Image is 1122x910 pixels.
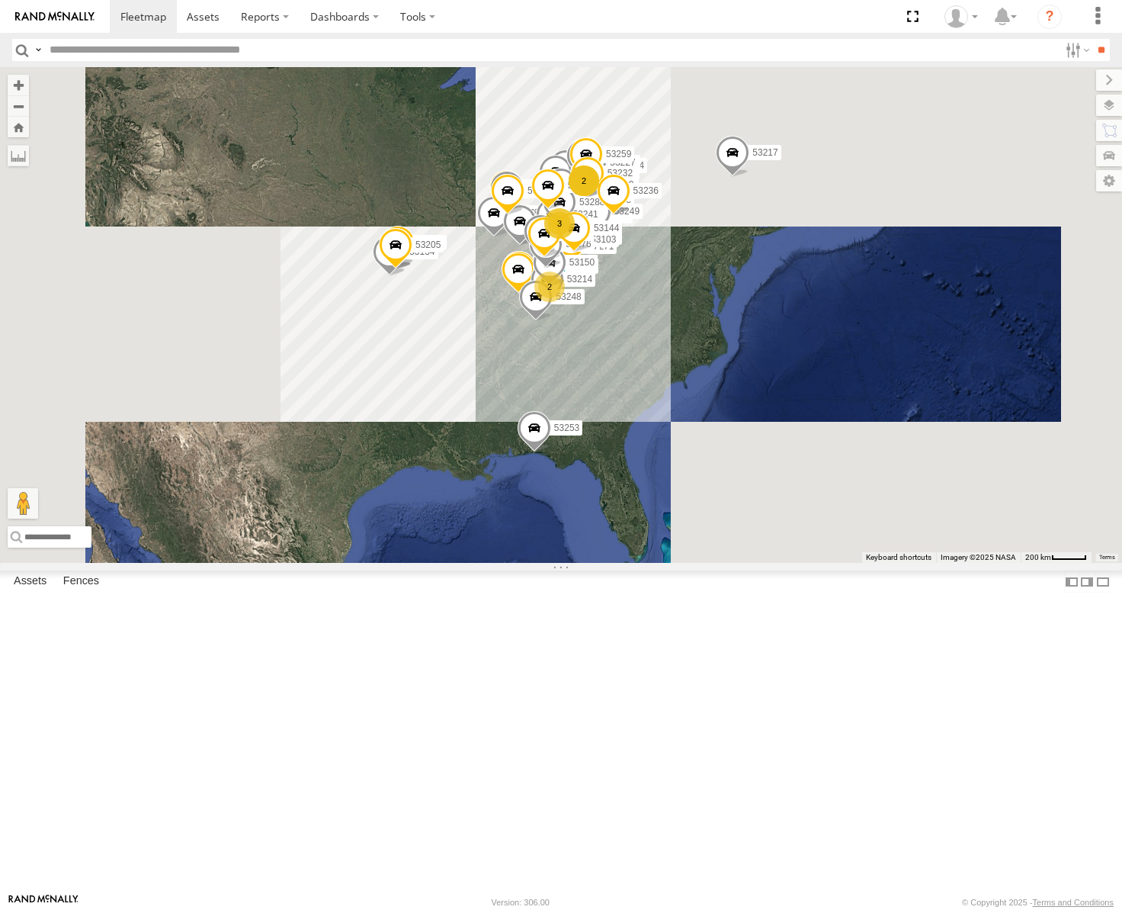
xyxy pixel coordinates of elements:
[534,272,565,302] div: 2
[610,157,635,168] span: 53227
[1059,39,1092,61] label: Search Filter Options
[415,240,441,250] span: 53205
[569,257,595,268] span: 53150
[633,185,659,196] span: 53236
[56,571,107,593] label: Fences
[544,208,575,239] div: 3
[8,145,29,166] label: Measure
[569,166,599,196] div: 2
[591,234,616,245] span: 53103
[606,149,631,159] span: 53259
[1021,552,1092,563] button: Map Scale: 200 km per 43 pixels
[941,553,1016,561] span: Imagery ©2025 NASA
[8,117,29,137] button: Zoom Home
[554,423,579,433] span: 53253
[32,39,44,61] label: Search Query
[866,552,931,563] button: Keyboard shortcuts
[567,274,592,285] span: 53214
[15,11,95,22] img: rand-logo.svg
[579,197,604,207] span: 53288
[607,168,633,178] span: 53232
[939,5,983,28] div: Miky Transport
[1037,5,1062,29] i: ?
[1079,571,1095,593] label: Dock Summary Table to the Right
[1064,571,1079,593] label: Dock Summary Table to the Left
[8,895,79,910] a: Visit our Website
[1025,553,1051,561] span: 200 km
[1095,571,1111,593] label: Hide Summary Table
[8,95,29,117] button: Zoom out
[568,180,593,191] span: 53228
[752,148,777,159] span: 53217
[1033,898,1114,907] a: Terms and Conditions
[594,223,619,233] span: 53144
[418,237,443,248] span: 53239
[962,898,1114,907] div: © Copyright 2025 -
[527,185,553,196] span: 53146
[8,488,38,519] button: Drag Pegman onto the map to open Street View
[6,571,54,593] label: Assets
[527,182,552,193] span: 53266
[1096,170,1122,191] label: Map Settings
[556,291,581,302] span: 53248
[8,75,29,95] button: Zoom in
[1099,554,1115,560] a: Terms (opens in new tab)
[492,898,550,907] div: Version: 306.00
[566,239,591,249] span: 53276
